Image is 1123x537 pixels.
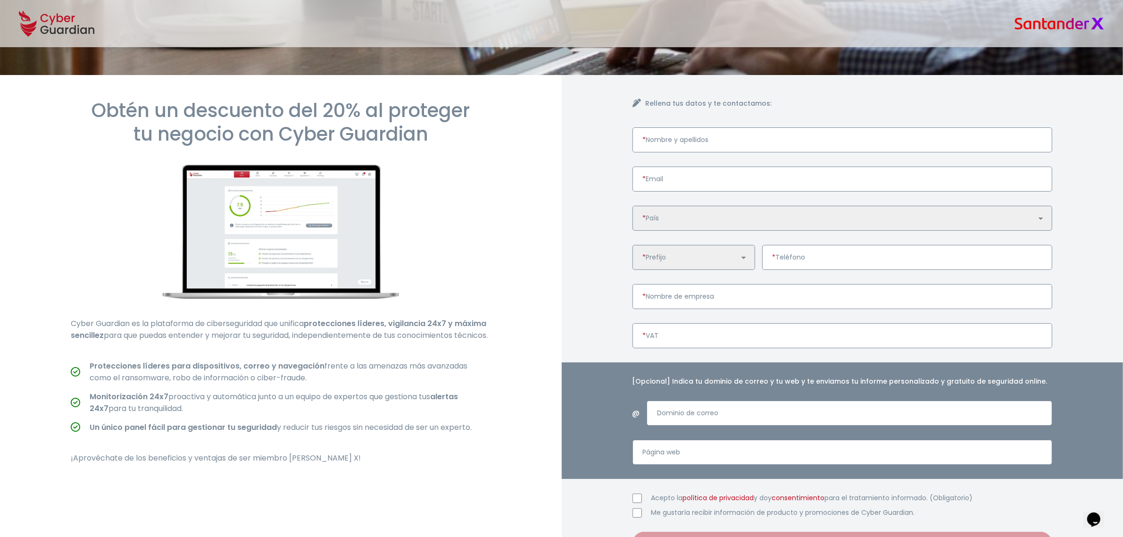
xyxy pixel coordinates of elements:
a: consentimiento [772,493,825,503]
img: cyberguardian-home [163,165,399,299]
img: Santander X logo [1015,17,1104,29]
h1: Obtén un descuento del 20% al proteger tu negocio con Cyber Guardian [71,99,491,146]
input: Introduce un número de teléfono válido. [762,245,1053,270]
label: Me gustaría recibir información de producto y promociones de Cyber Guardian. [651,508,1053,518]
strong: Protecciones líderes para dispositivos, correo y navegación [90,361,324,371]
strong: Monitorización 24x7 [90,391,168,402]
p: frente a las amenazas más avanzadas como el ransomware, robo de información o ciber-fraude. [90,360,491,384]
iframe: chat widget [1083,499,1114,528]
input: Introduce una página web válida. [632,440,1053,465]
p: proactiva y automática junto a un equipo de expertos que gestiona tus para tu tranquilidad. [90,391,491,414]
label: Acepto la y doy para el tratamiento informado. (Obligatorio) [651,493,1053,503]
strong: alertas 24x7 [90,391,458,414]
h4: Rellena tus datos y te contactamos: [646,99,1053,109]
input: Introduce un dominio de correo válido. [647,401,1052,426]
strong: Un único panel fácil para gestionar tu seguridad [90,422,277,433]
strong: protecciones líderes, vigilancia 24x7 y máxima sencillez [71,318,486,341]
p: Cyber Guardian es la plataforma de ciberseguridad que unifica para que puedas entender y mejorar ... [71,318,491,341]
h4: [Opcional] Indica tu dominio de correo y tu web y te enviamos tu informe personalizado y gratuito... [632,377,1053,386]
p: ¡Aprovéchate de los beneficios y ventajas de ser miembro [PERSON_NAME] X! [71,452,491,464]
span: @ [632,407,640,419]
p: y reducir tus riesgos sin necesidad de ser un experto. [90,421,491,433]
a: política de privacidad [683,493,754,503]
